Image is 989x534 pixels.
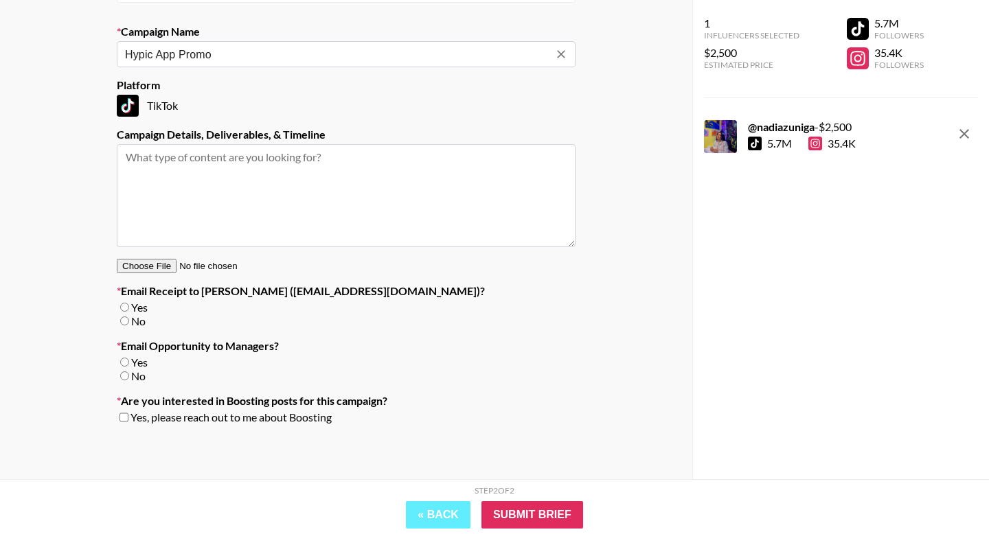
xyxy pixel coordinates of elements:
[767,137,792,150] div: 5.7M
[874,16,924,30] div: 5.7M
[131,369,146,382] label: No
[406,501,470,529] button: « Back
[552,45,571,64] button: Clear
[117,25,576,38] label: Campaign Name
[117,95,576,117] div: TikTok
[117,284,576,298] label: Email Receipt to [PERSON_NAME] ( [EMAIL_ADDRESS][DOMAIN_NAME] )?
[951,120,978,148] button: remove
[704,30,799,40] div: Influencers Selected
[131,356,148,369] label: Yes
[117,78,576,92] label: Platform
[874,30,924,40] div: Followers
[808,137,856,150] div: 35.4K
[130,410,332,424] span: Yes, please reach out to me about Boosting
[481,501,583,529] input: Submit Brief
[874,60,924,70] div: Followers
[704,46,799,60] div: $2,500
[131,314,146,327] label: No
[748,120,856,134] div: - $ 2,500
[117,95,139,117] img: TikTok
[131,301,148,314] label: Yes
[117,128,576,141] label: Campaign Details, Deliverables, & Timeline
[117,339,576,353] label: Email Opportunity to Managers?
[748,120,815,133] strong: @ nadiazuniga
[704,16,799,30] div: 1
[704,60,799,70] div: Estimated Price
[475,485,514,496] div: Step 2 of 2
[117,394,576,408] label: Are you interested in Boosting posts for this campaign?
[874,46,924,60] div: 35.4K
[125,47,549,62] input: Old Town Road - Lil Nas X + Billy Ray Cyrus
